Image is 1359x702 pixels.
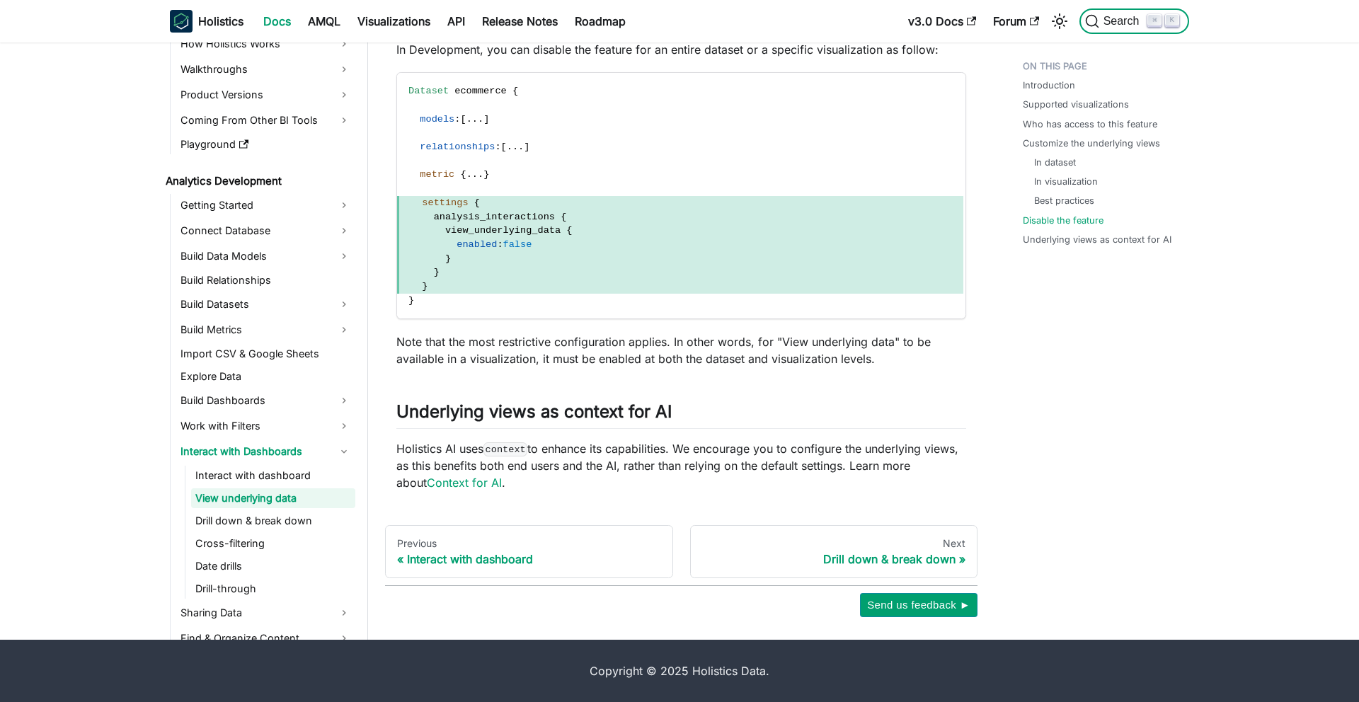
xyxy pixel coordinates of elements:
a: Import CSV & Google Sheets [176,344,355,364]
span: . [518,142,524,152]
a: Build Datasets [176,293,355,316]
div: Copyright © 2025 Holistics Data. [229,662,1130,679]
span: enabled [457,239,497,250]
span: . [478,114,483,125]
a: Date drills [191,556,355,576]
a: Analytics Development [161,171,355,191]
a: Sharing Data [176,602,355,624]
span: { [512,86,518,96]
span: [ [501,142,507,152]
a: Playground [176,134,355,154]
button: Send us feedback ► [860,593,977,617]
a: Customize the underlying views [1023,137,1160,150]
a: HolisticsHolistics [170,10,243,33]
kbd: K [1165,14,1179,27]
a: Docs [255,10,299,33]
span: [ [460,114,466,125]
a: Getting Started [176,194,355,217]
a: Who has access to this feature [1023,117,1157,131]
a: v3.0 Docs [900,10,985,33]
kbd: ⌘ [1147,14,1162,27]
span: } [434,267,440,277]
p: Note that the most restrictive configuration applies. In other words, for "View underlying data" ... [396,333,966,367]
a: Connect Database [176,219,355,242]
a: Disable the feature [1023,214,1103,227]
a: AMQL [299,10,349,33]
img: Holistics [170,10,193,33]
div: Previous [397,537,661,550]
a: How Holistics Works [176,33,355,55]
span: . [512,142,518,152]
a: Build Data Models [176,245,355,267]
span: analysis_interactions [434,212,555,222]
span: ] [524,142,529,152]
a: Work with Filters [176,415,355,437]
span: . [466,114,472,125]
a: Product Versions [176,84,355,106]
span: : [495,142,500,152]
span: { [460,169,466,180]
a: Drill down & break down [191,511,355,531]
span: metric [420,169,454,180]
a: Underlying views as context for AI [1023,233,1171,246]
code: context [483,442,527,456]
a: Best practices [1034,194,1094,207]
button: Search (Command+K) [1079,8,1189,34]
a: PreviousInteract with dashboard [385,525,673,579]
a: Build Relationships [176,270,355,290]
h2: Underlying views as context for AI [396,401,966,428]
span: . [478,169,483,180]
a: Build Metrics [176,318,355,341]
nav: Docs pages [385,525,977,579]
span: Send us feedback ► [867,596,970,614]
span: { [561,212,566,222]
a: Coming From Other BI Tools [176,109,355,132]
span: false [503,239,532,250]
a: Find & Organize Content [176,627,355,650]
a: NextDrill down & break down [690,525,978,579]
a: In visualization [1034,175,1098,188]
a: Introduction [1023,79,1075,92]
a: Walkthroughs [176,58,355,81]
span: . [472,114,478,125]
a: Forum [985,10,1048,33]
span: Search [1099,15,1148,28]
span: . [472,169,478,180]
button: Switch between dark and light mode (currently light mode) [1048,10,1071,33]
span: } [422,281,428,292]
a: Build Dashboards [176,389,355,412]
span: settings [422,197,468,208]
span: . [466,169,472,180]
a: Visualizations [349,10,439,33]
span: { [566,225,572,236]
span: } [445,253,451,264]
span: relationships [420,142,495,152]
a: Context for AI [427,476,502,490]
div: Next [702,537,966,550]
a: Interact with dashboard [191,466,355,485]
b: Holistics [198,13,243,30]
a: Roadmap [566,10,634,33]
span: Dataset [408,86,449,96]
a: API [439,10,474,33]
a: Cross-filtering [191,534,355,553]
a: Supported visualizations [1023,98,1129,111]
span: ] [483,114,489,125]
div: Interact with dashboard [397,552,661,566]
a: Drill-through [191,579,355,599]
span: . [507,142,512,152]
a: Explore Data [176,367,355,386]
a: Interact with Dashboards [176,440,355,463]
a: View underlying data [191,488,355,508]
span: models [420,114,454,125]
a: Release Notes [474,10,566,33]
p: In Development, you can disable the feature for an entire dataset or a specific visualization as ... [396,41,966,58]
span: { [474,197,480,208]
a: In dataset [1034,156,1076,169]
span: } [483,169,489,180]
p: Holistics AI uses to enhance its capabilities. We encourage you to configure the underlying views... [396,440,966,491]
div: Drill down & break down [702,552,966,566]
span: } [408,295,414,306]
span: : [497,239,503,250]
span: ecommerce [454,86,506,96]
